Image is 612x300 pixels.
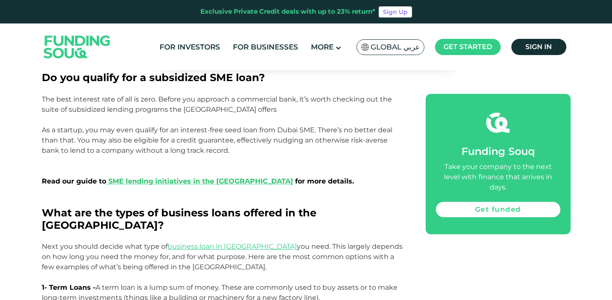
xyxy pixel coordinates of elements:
[361,44,369,51] img: SA Flag
[42,242,406,272] p: Next you should decide what type of you need. This largely depends on how long you need the money...
[444,43,492,51] span: Get started
[231,40,300,54] a: For Businesses
[525,43,552,51] span: Sign in
[436,162,560,192] div: Take your company to the next level with finance that arrives in days.
[486,111,510,134] img: fsicon
[42,283,96,291] strong: 1- Term Loans -
[371,42,420,52] span: Global عربي
[42,207,316,231] span: What are the types of business loans offered in the [GEOGRAPHIC_DATA]?
[200,7,375,17] div: Exclusive Private Credit deals with up to 23% return*
[311,43,334,51] span: More
[295,177,354,185] span: for more details.
[157,40,222,54] a: For Investors
[436,202,560,217] a: Get funded
[379,6,412,17] a: Sign Up
[42,177,106,185] span: Read our guide to
[106,177,293,185] a: SME lending initiatives in the [GEOGRAPHIC_DATA]
[168,242,297,250] a: business loan in [GEOGRAPHIC_DATA]
[35,26,119,69] img: Logo
[42,94,406,197] p: The best interest rate of all is zero. Before you approach a commercial bank, it’s worth checking...
[42,71,265,84] span: Do you qualify for a subsidized SME loan?
[511,39,566,55] a: Sign in
[108,177,293,185] span: SME lending initiatives in the [GEOGRAPHIC_DATA]
[461,145,535,157] span: Funding Souq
